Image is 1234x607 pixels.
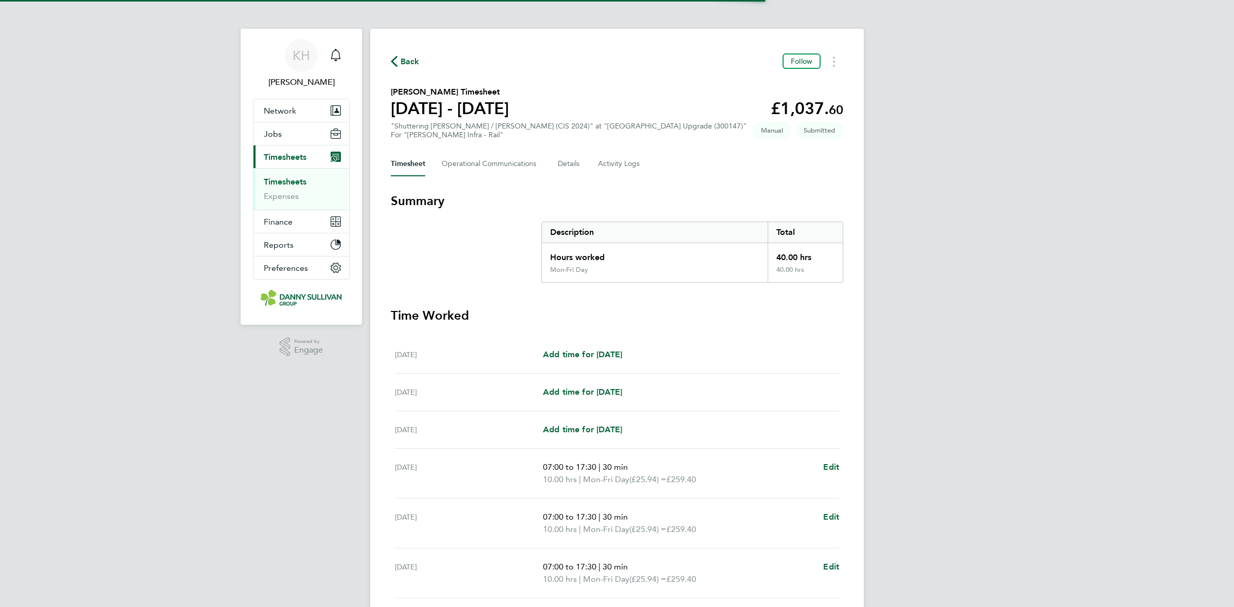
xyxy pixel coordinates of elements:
span: Edit [823,462,839,472]
app-decimal: £1,037. [771,99,843,118]
span: 10.00 hrs [543,474,577,484]
button: Reports [253,233,349,256]
span: Powered by [294,337,323,346]
div: 40.00 hrs [768,266,843,282]
span: 30 min [603,462,628,472]
span: Follow [791,57,812,66]
span: Mon-Fri Day [583,523,629,536]
h1: [DATE] - [DATE] [391,98,509,119]
span: £259.40 [666,524,696,534]
span: 30 min [603,562,628,572]
span: Mon-Fri Day [583,573,629,585]
span: Timesheets [264,152,306,162]
span: Jobs [264,129,282,139]
span: Edit [823,512,839,522]
span: £259.40 [666,474,696,484]
div: Hours worked [542,243,768,266]
img: dannysullivan-logo-retina.png [261,290,342,306]
span: | [579,474,581,484]
a: Add time for [DATE] [543,348,622,361]
a: Edit [823,561,839,573]
button: Follow [783,53,821,69]
a: Edit [823,461,839,473]
span: 60 [829,102,843,117]
span: | [579,574,581,584]
button: Activity Logs [598,152,641,176]
span: Add time for [DATE] [543,425,622,434]
button: Back [391,55,420,68]
div: Timesheets [253,168,349,210]
button: Timesheets [253,145,349,168]
span: Edit [823,562,839,572]
button: Timesheet [391,152,425,176]
h3: Summary [391,193,843,209]
h3: Time Worked [391,307,843,324]
a: Add time for [DATE] [543,386,622,398]
button: Timesheets Menu [825,53,843,69]
span: 10.00 hrs [543,574,577,584]
a: Timesheets [264,177,306,187]
span: 07:00 to 17:30 [543,512,596,522]
span: Reports [264,240,294,250]
span: | [579,524,581,534]
button: Operational Communications [442,152,541,176]
span: 10.00 hrs [543,524,577,534]
div: For "[PERSON_NAME] Infra - Rail" [391,131,747,139]
div: [DATE] [395,561,543,585]
h2: [PERSON_NAME] Timesheet [391,86,509,98]
span: 30 min [603,512,628,522]
div: [DATE] [395,424,543,436]
div: [DATE] [395,386,543,398]
div: Total [768,222,843,243]
span: Add time for [DATE] [543,387,622,397]
a: Go to home page [253,290,350,306]
span: 07:00 to 17:30 [543,462,596,472]
a: Expenses [264,191,299,201]
div: Summary [541,222,843,283]
a: Powered byEngage [280,337,323,357]
span: (£25.94) = [629,474,666,484]
div: Mon-Fri Day [550,266,588,274]
div: 40.00 hrs [768,243,843,266]
div: Description [542,222,768,243]
span: Preferences [264,263,308,273]
div: [DATE] [395,461,543,486]
span: Mon-Fri Day [583,473,629,486]
button: Preferences [253,256,349,279]
span: (£25.94) = [629,574,666,584]
button: Finance [253,210,349,233]
div: [DATE] [395,348,543,361]
a: Edit [823,511,839,523]
button: Network [253,99,349,122]
span: £259.40 [666,574,696,584]
nav: Main navigation [241,29,362,325]
span: Back [401,56,420,68]
span: This timesheet was manually created. [753,122,791,139]
span: 07:00 to 17:30 [543,562,596,572]
div: [DATE] [395,511,543,536]
span: Add time for [DATE] [543,350,622,359]
span: KH [293,49,310,62]
span: (£25.94) = [629,524,666,534]
a: Add time for [DATE] [543,424,622,436]
span: Network [264,106,296,116]
div: "Shuttering [PERSON_NAME] / [PERSON_NAME] (CIS 2024)" at "[GEOGRAPHIC_DATA] Upgrade (300147)" [391,122,747,139]
button: Jobs [253,122,349,145]
span: Finance [264,217,293,227]
span: Katie Holland [253,76,350,88]
span: | [598,512,601,522]
a: KH[PERSON_NAME] [253,39,350,88]
span: | [598,462,601,472]
span: | [598,562,601,572]
button: Details [558,152,582,176]
span: Engage [294,346,323,355]
span: This timesheet is Submitted. [795,122,843,139]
